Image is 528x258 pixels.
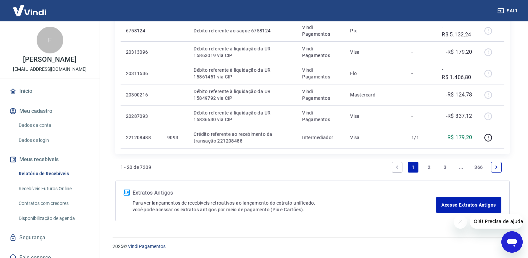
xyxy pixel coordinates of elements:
[4,5,56,10] span: Olá! Precisa de ajuda?
[16,134,92,147] a: Dados de login
[436,197,501,213] a: Acesse Extratos Antigos
[194,45,291,59] p: Débito referente à liquidação da UR 15863019 via CIP
[408,162,418,173] a: Page 1 is your current page
[440,162,450,173] a: Page 3
[13,66,87,73] p: [EMAIL_ADDRESS][DOMAIN_NAME]
[194,67,291,80] p: Débito referente à liquidação da UR 15861451 via CIP
[16,212,92,225] a: Disponibilização de agenda
[442,23,472,39] p: -R$ 5.132,24
[472,162,485,173] a: Page 366
[194,27,291,34] p: Débito referente ao saque 6758124
[126,113,157,119] p: 20287093
[194,109,291,123] p: Débito referente à liquidação da UR 15836630 via CIP
[126,49,157,55] p: 20313096
[23,56,76,63] p: [PERSON_NAME]
[133,200,436,213] p: Para ver lançamentos de recebíveis retroativos ao lançamento do extrato unificado, você pode aces...
[501,231,523,253] iframe: Botão para abrir a janela de mensagens
[491,162,502,173] a: Next page
[446,112,472,120] p: -R$ 337,12
[16,167,92,181] a: Relatório de Recebíveis
[350,134,401,141] p: Visa
[424,162,434,173] a: Page 2
[126,91,157,98] p: 20300216
[16,197,92,210] a: Contratos com credores
[16,182,92,196] a: Recebíveis Futuros Online
[113,243,512,250] p: 2025 ©
[392,162,402,173] a: Previous page
[126,134,157,141] p: 221208488
[442,65,472,81] p: -R$ 1.406,80
[447,134,472,142] p: R$ 179,20
[302,109,339,123] p: Vindi Pagamentos
[389,159,504,175] ul: Pagination
[302,134,339,141] p: Intermediador
[350,27,401,34] p: Pix
[194,88,291,101] p: Débito referente à liquidação da UR 15849792 via CIP
[446,48,472,56] p: -R$ 179,20
[454,215,467,229] iframe: Fechar mensagem
[446,91,472,99] p: -R$ 124,78
[350,113,401,119] p: Visa
[126,27,157,34] p: 6758124
[8,0,51,21] img: Vindi
[411,27,431,34] p: -
[8,84,92,98] a: Início
[128,244,166,249] a: Vindi Pagamentos
[302,24,339,37] p: Vindi Pagamentos
[496,5,520,17] button: Sair
[302,67,339,80] p: Vindi Pagamentos
[350,70,401,77] p: Elo
[37,27,63,53] div: F
[124,190,130,196] img: ícone
[302,88,339,101] p: Vindi Pagamentos
[133,189,436,197] p: Extratos Antigos
[167,134,183,141] p: 9093
[470,214,523,229] iframe: Mensagem da empresa
[411,113,431,119] p: -
[411,91,431,98] p: -
[411,70,431,77] p: -
[8,230,92,245] a: Segurança
[411,134,431,141] p: 1/1
[456,162,466,173] a: Jump forward
[16,118,92,132] a: Dados da conta
[126,70,157,77] p: 20311536
[121,164,152,171] p: 1 - 20 de 7309
[350,49,401,55] p: Visa
[194,131,291,144] p: Crédito referente ao recebimento da transação 221208488
[302,45,339,59] p: Vindi Pagamentos
[8,152,92,167] button: Meus recebíveis
[350,91,401,98] p: Mastercard
[8,104,92,118] button: Meu cadastro
[411,49,431,55] p: -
